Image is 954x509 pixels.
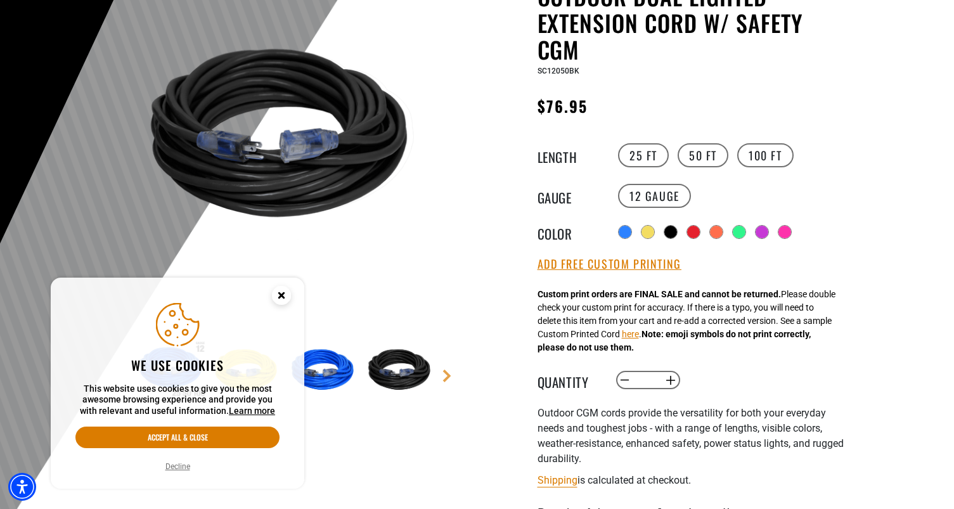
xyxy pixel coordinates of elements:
[538,188,601,204] legend: Gauge
[538,288,835,354] div: Please double check your custom print for accuracy. If there is a typo, you will need to delete t...
[538,224,601,240] legend: Color
[618,143,669,167] label: 25 FT
[441,370,453,382] a: Next
[538,94,588,117] span: $76.95
[75,357,280,373] h2: We use cookies
[364,334,438,408] img: Black
[538,372,601,389] label: Quantity
[229,406,275,416] a: This website uses cookies to give you the most awesome browsing experience and provide you with r...
[538,472,848,489] div: is calculated at checkout.
[622,328,639,341] button: here
[618,184,691,208] label: 12 Gauge
[538,257,681,271] button: Add Free Custom Printing
[75,427,280,448] button: Accept all & close
[75,383,280,417] p: This website uses cookies to give you the most awesome browsing experience and provide you with r...
[538,329,811,352] strong: Note: emoji symbols do not print correctly, please do not use them.
[51,278,304,489] aside: Cookie Consent
[538,289,781,299] strong: Custom print orders are FINAL SALE and cannot be returned.
[8,473,36,501] div: Accessibility Menu
[288,334,361,408] img: Blue
[538,147,601,164] legend: Length
[538,67,579,75] span: SC12050BK
[538,474,577,486] a: Shipping
[737,143,794,167] label: 100 FT
[538,407,844,465] span: Outdoor CGM cords provide the versatility for both your everyday needs and toughest jobs - with a...
[162,460,194,473] button: Decline
[678,143,728,167] label: 50 FT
